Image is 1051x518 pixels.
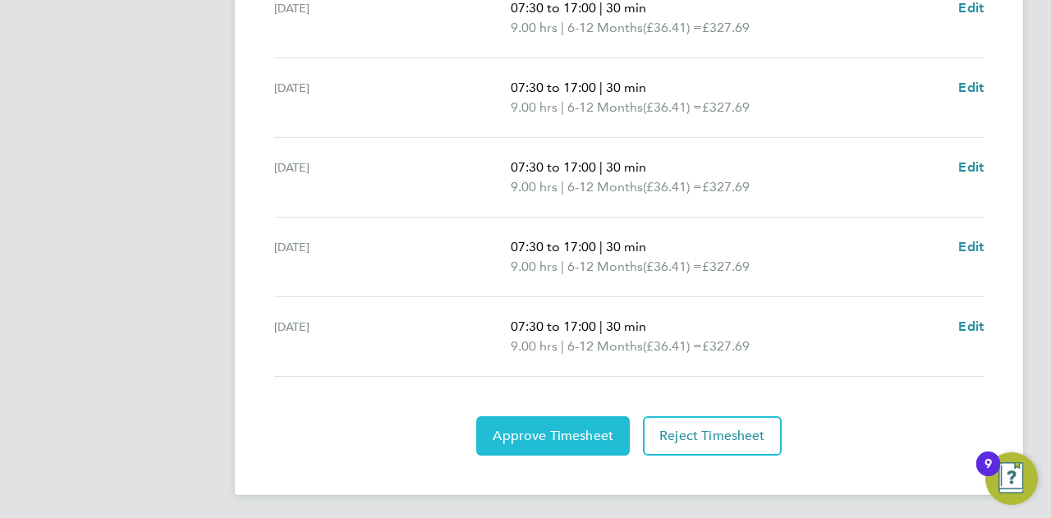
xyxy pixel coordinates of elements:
span: £327.69 [702,259,750,274]
button: Open Resource Center, 9 new notifications [985,452,1038,505]
a: Edit [958,78,984,98]
span: | [599,319,603,334]
span: Edit [958,80,984,95]
a: Edit [958,317,984,337]
span: 07:30 to 17:00 [511,80,596,95]
span: 9.00 hrs [511,259,558,274]
span: 30 min [606,239,646,254]
span: Reject Timesheet [659,428,765,444]
span: 07:30 to 17:00 [511,319,596,334]
span: | [599,159,603,175]
div: 9 [984,464,992,485]
button: Reject Timesheet [643,416,782,456]
button: Approve Timesheet [476,416,630,456]
span: £327.69 [702,338,750,354]
div: [DATE] [274,78,511,117]
span: 9.00 hrs [511,338,558,354]
span: 6-12 Months [567,337,643,356]
span: | [599,80,603,95]
span: Approve Timesheet [493,428,613,444]
span: (£36.41) = [643,338,702,354]
a: Edit [958,158,984,177]
span: | [561,338,564,354]
span: | [561,259,564,274]
span: £327.69 [702,20,750,35]
span: 30 min [606,319,646,334]
span: 07:30 to 17:00 [511,239,596,254]
a: Edit [958,237,984,257]
span: Edit [958,319,984,334]
span: £327.69 [702,179,750,195]
span: (£36.41) = [643,20,702,35]
span: 6-12 Months [567,257,643,277]
span: (£36.41) = [643,179,702,195]
span: 9.00 hrs [511,99,558,115]
div: [DATE] [274,317,511,356]
span: (£36.41) = [643,99,702,115]
span: | [599,239,603,254]
span: (£36.41) = [643,259,702,274]
span: 9.00 hrs [511,179,558,195]
div: [DATE] [274,237,511,277]
div: [DATE] [274,158,511,197]
span: 9.00 hrs [511,20,558,35]
span: 07:30 to 17:00 [511,159,596,175]
span: 30 min [606,159,646,175]
span: | [561,179,564,195]
span: | [561,20,564,35]
span: 30 min [606,80,646,95]
span: £327.69 [702,99,750,115]
span: Edit [958,239,984,254]
span: | [561,99,564,115]
span: 6-12 Months [567,98,643,117]
span: Edit [958,159,984,175]
span: 6-12 Months [567,18,643,38]
span: 6-12 Months [567,177,643,197]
